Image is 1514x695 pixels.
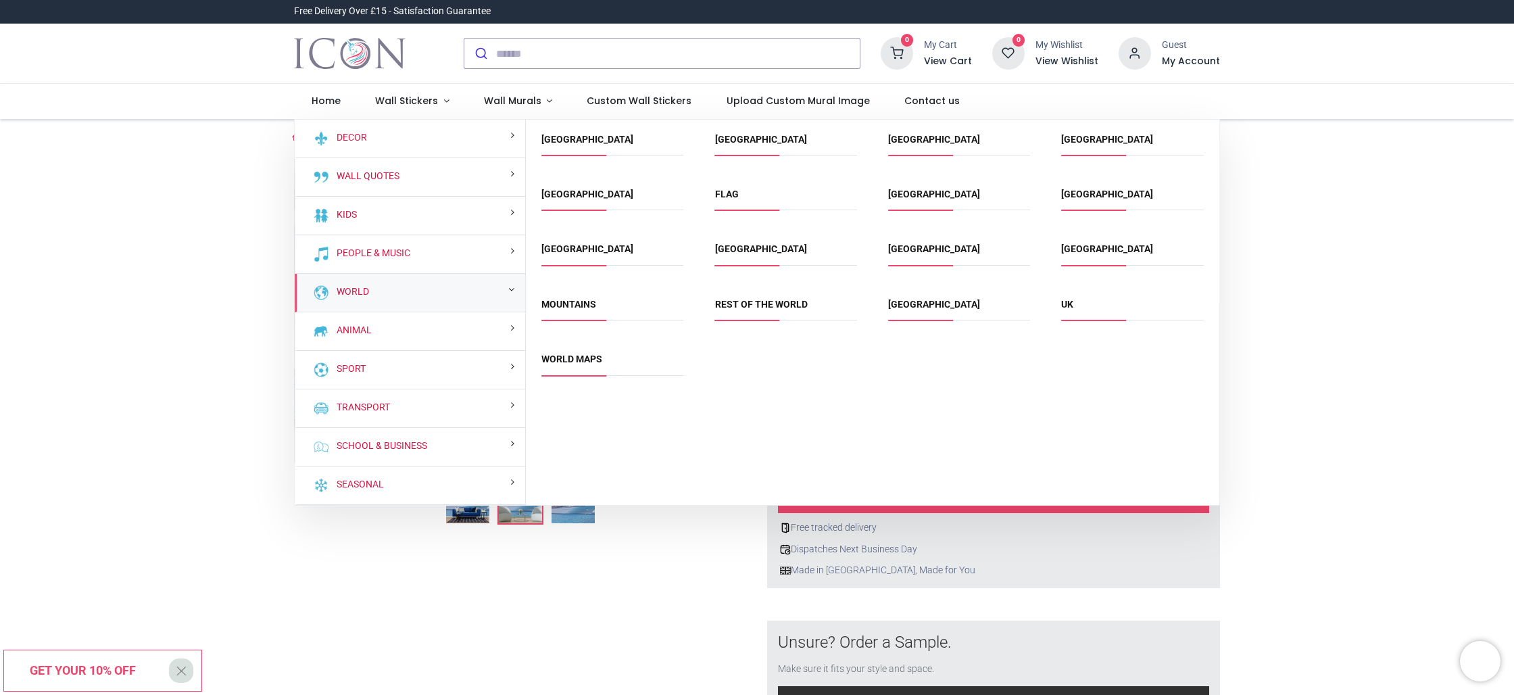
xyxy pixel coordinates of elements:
img: Animal [313,323,329,339]
img: School & Business [313,439,329,455]
span: Greece [541,243,683,265]
a: View Wishlist [1035,55,1098,68]
a: Logo of Icon Wall Stickers [294,34,406,72]
div: Free tracked delivery [778,521,1209,535]
a: 0 [881,47,913,58]
div: Dispatches Next Business Day [778,543,1209,556]
sup: 0 [1012,34,1025,47]
span: Rest of the World [715,298,857,320]
a: People & Music [331,247,410,260]
span: Upload Custom Mural Image [727,94,870,107]
img: Icon Wall Stickers [294,34,406,72]
span: India [715,243,857,265]
iframe: Customer reviews powered by Trustpilot [936,5,1220,18]
span: Germany [1061,188,1203,210]
a: Seasonal [331,478,384,492]
span: UK [1061,298,1203,320]
div: My Cart [924,39,972,52]
span: China [1061,133,1203,155]
img: uk [780,565,791,576]
img: Sport [313,362,329,378]
span: Wall Stickers [375,94,438,107]
a: Kids [331,208,357,222]
a: Wall Stickers [358,84,466,119]
span: Japan [1061,243,1203,265]
span: Wall Murals [484,94,541,107]
img: Transport [313,400,329,416]
sup: 0 [901,34,914,47]
div: Made in [GEOGRAPHIC_DATA], Made for You [778,564,1209,577]
span: USA [541,133,683,155]
span: Contact us [904,94,960,107]
a: Mountains [541,299,596,310]
img: Seasonal [313,477,329,494]
a: [GEOGRAPHIC_DATA] [1061,189,1153,199]
a: UK [1061,299,1073,310]
a: [GEOGRAPHIC_DATA] [888,243,980,254]
span: Spain [888,298,1030,320]
div: My Wishlist [1035,39,1098,52]
span: Australia [715,133,857,155]
a: World Maps [541,354,602,364]
a: [GEOGRAPHIC_DATA] [541,134,633,145]
img: World [313,285,329,301]
a: [GEOGRAPHIC_DATA] [888,189,980,199]
a: 0 [992,47,1025,58]
a: Wall Murals [466,84,570,119]
span: World Maps [541,353,683,375]
a: School & Business [331,439,427,453]
iframe: Brevo live chat [1460,641,1500,681]
a: [GEOGRAPHIC_DATA] [541,189,633,199]
span: France [888,188,1030,210]
img: Decor [313,130,329,147]
div: Make sure it fits your style and space. [778,663,1209,676]
span: Italy [888,243,1030,265]
a: [GEOGRAPHIC_DATA] [715,134,807,145]
span: Custom Wall Stickers [587,94,691,107]
span: Flag [715,188,857,210]
a: View Cart [924,55,972,68]
div: Unsure? Order a Sample. [778,631,1209,654]
a: Rest of the World [715,299,808,310]
a: Flag [715,189,739,199]
a: [GEOGRAPHIC_DATA] [1061,134,1153,145]
a: My Account [1162,55,1220,68]
img: Kids [313,208,329,224]
a: Animal [331,324,372,337]
a: Decor [331,131,367,145]
a: World [331,285,369,299]
img: People & Music [313,246,329,262]
span: Mountains [541,298,683,320]
a: [GEOGRAPHIC_DATA] [1061,243,1153,254]
a: Transport [331,401,390,414]
span: Home [312,94,341,107]
a: [GEOGRAPHIC_DATA] [888,134,980,145]
div: Free Delivery Over £15 - Satisfaction Guarantee [294,5,491,18]
a: [GEOGRAPHIC_DATA] [888,299,980,310]
a: [GEOGRAPHIC_DATA] [541,243,633,254]
a: Sport [331,362,366,376]
img: Wall Quotes [313,169,329,185]
a: [GEOGRAPHIC_DATA] [715,243,807,254]
div: Guest [1162,39,1220,52]
button: Submit [464,39,496,68]
span: Egypt [541,188,683,210]
a: Wall Quotes [331,170,399,183]
span: Brazil [888,133,1030,155]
